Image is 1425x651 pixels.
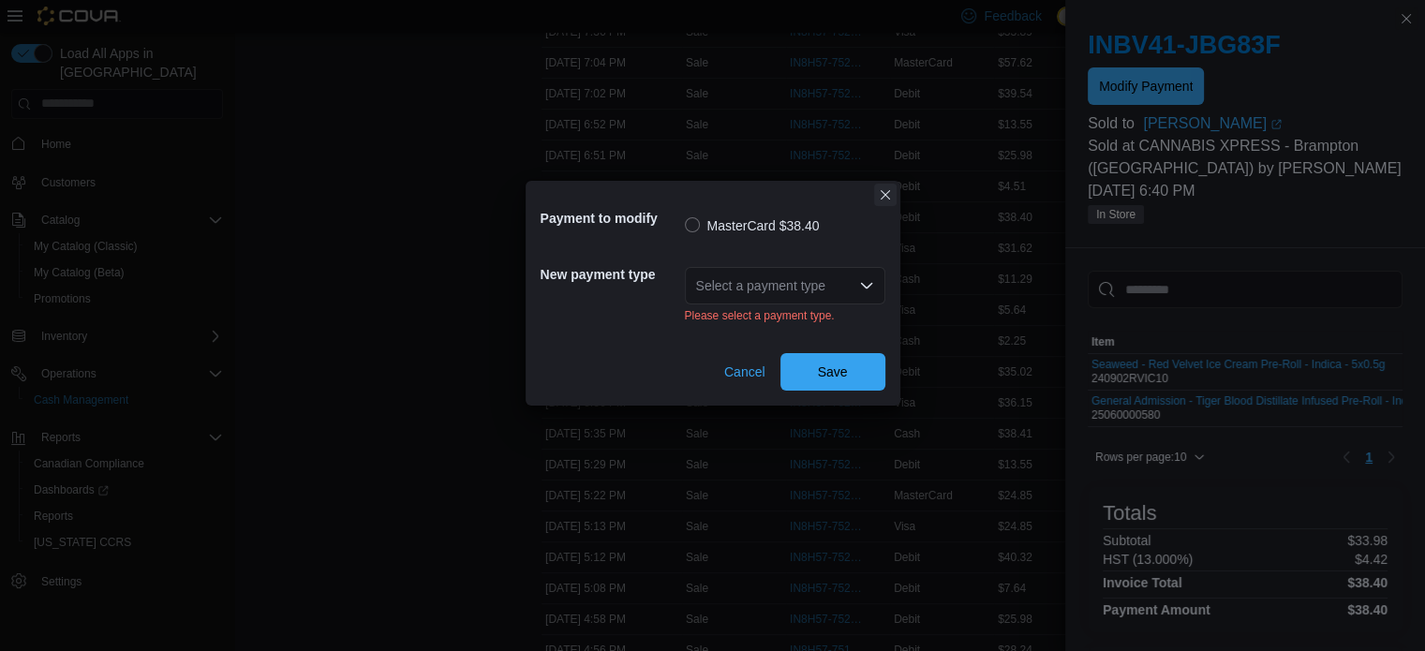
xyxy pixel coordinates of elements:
h5: Payment to modify [541,200,681,237]
span: Save [818,362,848,381]
span: Cancel [724,362,765,381]
button: Closes this modal window [874,184,897,206]
button: Cancel [717,353,773,391]
button: Open list of options [859,278,874,293]
h5: New payment type [541,256,681,293]
label: MasterCard $38.40 [685,215,820,237]
button: Save [780,353,885,391]
input: Accessible screen reader label [696,274,698,297]
div: Please select a payment type. [685,304,885,323]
